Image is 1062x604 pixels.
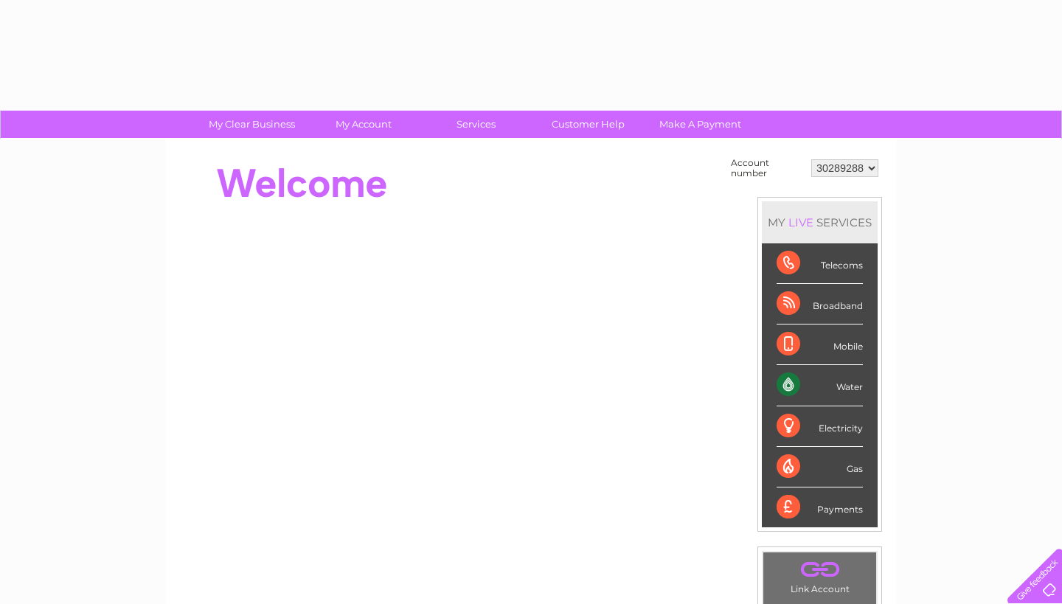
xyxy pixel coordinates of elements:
[777,324,863,365] div: Mobile
[777,406,863,447] div: Electricity
[639,111,761,138] a: Make A Payment
[303,111,425,138] a: My Account
[777,243,863,284] div: Telecoms
[415,111,537,138] a: Services
[777,365,863,406] div: Water
[762,201,878,243] div: MY SERVICES
[727,154,808,182] td: Account number
[191,111,313,138] a: My Clear Business
[527,111,649,138] a: Customer Help
[785,215,816,229] div: LIVE
[767,556,872,582] a: .
[777,487,863,527] div: Payments
[763,552,877,598] td: Link Account
[777,284,863,324] div: Broadband
[777,447,863,487] div: Gas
